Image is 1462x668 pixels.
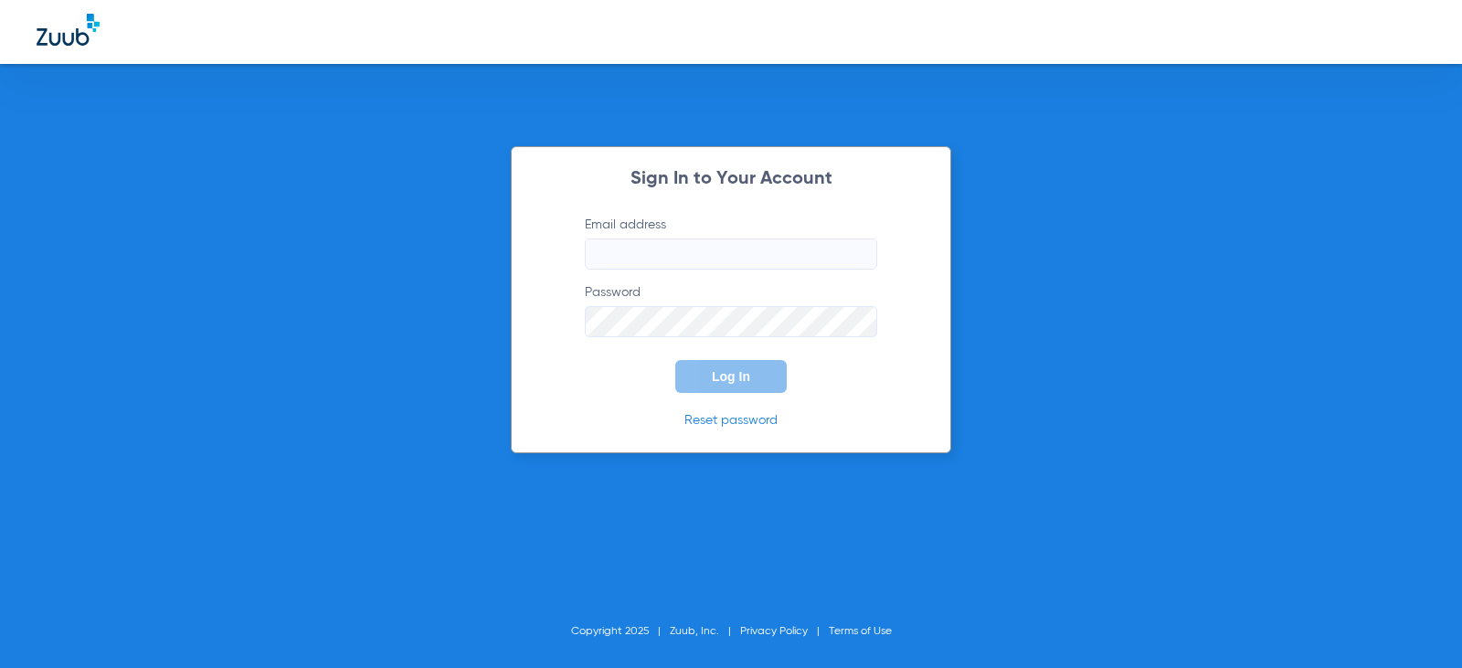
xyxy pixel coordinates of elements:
[585,239,877,270] input: Email address
[585,283,877,337] label: Password
[37,14,100,46] img: Zuub Logo
[557,170,905,188] h2: Sign In to Your Account
[712,369,750,384] span: Log In
[571,622,670,641] li: Copyright 2025
[684,414,778,427] a: Reset password
[740,626,808,637] a: Privacy Policy
[829,626,892,637] a: Terms of Use
[675,360,787,393] button: Log In
[585,216,877,270] label: Email address
[585,306,877,337] input: Password
[670,622,740,641] li: Zuub, Inc.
